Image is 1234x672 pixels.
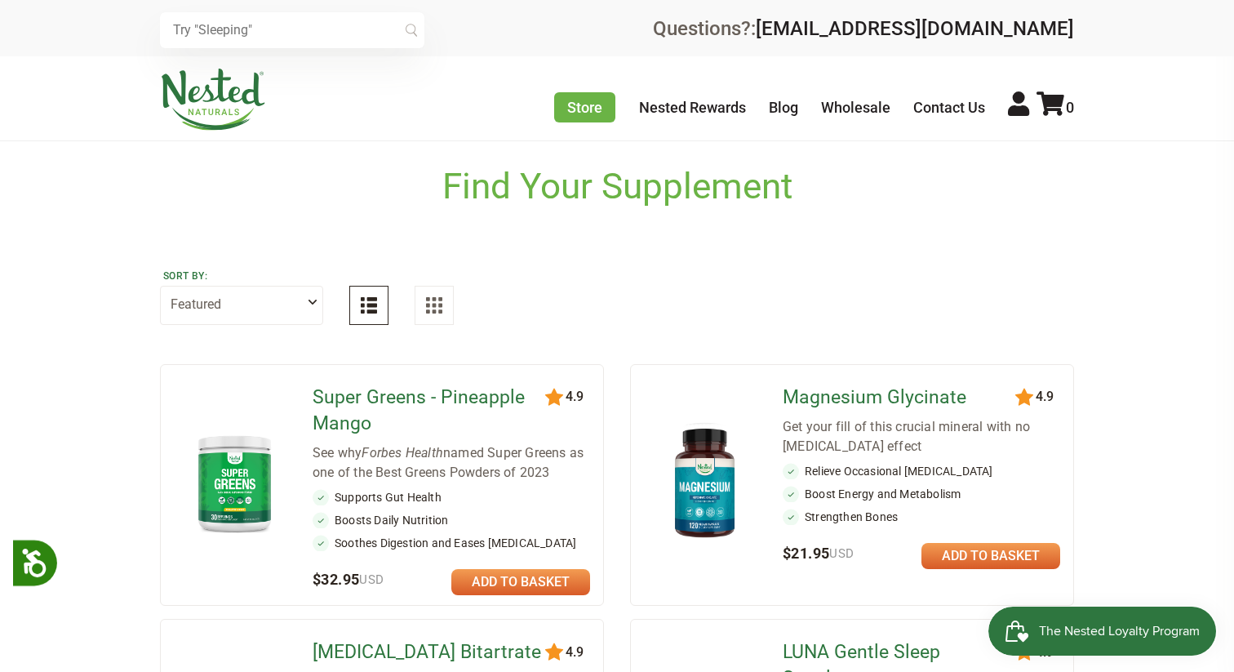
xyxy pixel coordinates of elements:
h1: Find Your Supplement [442,166,792,207]
li: Supports Gut Health [313,489,590,505]
a: Contact Us [913,99,985,116]
a: Nested Rewards [639,99,746,116]
a: [MEDICAL_DATA] Bitartrate [313,639,548,665]
a: Store [554,92,615,122]
a: 0 [1036,99,1074,116]
div: Get your fill of this crucial mineral with no [MEDICAL_DATA] effect [783,417,1060,456]
li: Boost Energy and Metabolism [783,486,1060,502]
span: USD [829,546,854,561]
li: Soothes Digestion and Eases [MEDICAL_DATA] [313,535,590,551]
input: Try "Sleeping" [160,12,424,48]
img: Nested Naturals [160,69,266,131]
img: Grid [426,297,442,314]
li: Boosts Daily Nutrition [313,512,590,528]
span: USD [359,572,384,587]
em: Forbes Health [362,445,443,461]
img: List [361,297,377,314]
a: Magnesium Glycinate [783,385,1019,411]
img: Super Greens - Pineapple Mango [187,428,282,538]
a: [EMAIL_ADDRESS][DOMAIN_NAME] [756,17,1074,40]
li: Strengthen Bones [783,509,1060,525]
label: Sort by: [163,269,320,283]
div: See why named Super Greens as one of the Best Greens Powders of 2023 [313,443,590,483]
span: 0 [1066,99,1074,116]
a: Wholesale [821,99,890,116]
a: Super Greens - Pineapple Mango [313,385,548,437]
span: $21.95 [783,545,854,562]
iframe: Button to open loyalty program pop-up [988,607,1218,656]
img: Magnesium Glycinate [657,421,752,545]
li: Relieve Occasional [MEDICAL_DATA] [783,463,1060,479]
span: $32.95 [313,571,384,588]
a: Blog [769,99,798,116]
div: Questions?: [653,19,1074,38]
